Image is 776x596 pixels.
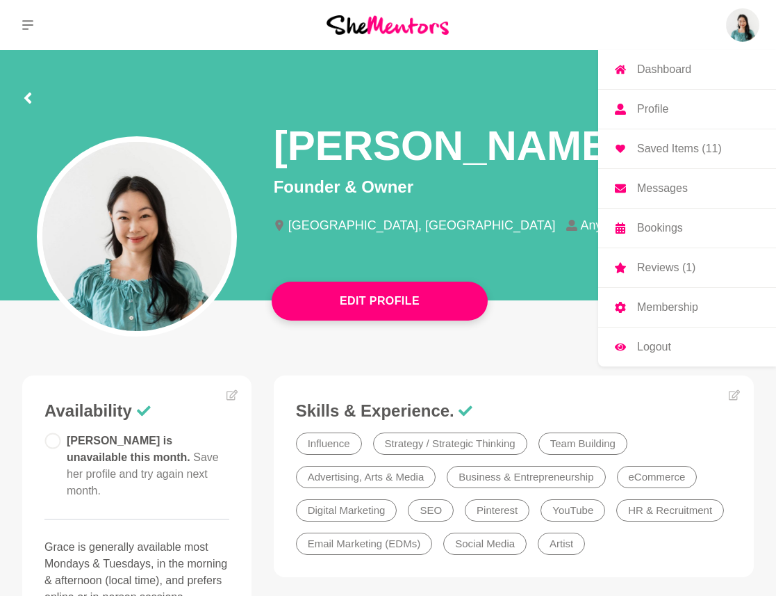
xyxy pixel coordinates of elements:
a: Grace KDashboardProfileSaved Items (11)MessagesBookingsReviews (1)MembershipLogout [726,8,759,42]
p: Saved Items (11) [637,143,722,154]
p: Membership [637,302,698,313]
a: Messages [598,169,776,208]
a: Profile [598,90,776,129]
p: Bookings [637,223,683,234]
h3: Availability [44,401,229,421]
a: Dashboard [598,50,776,89]
p: Messages [637,183,688,194]
h1: [PERSON_NAME] [274,120,623,172]
p: Logout [637,341,671,353]
h3: Skills & Experience. [296,401,732,421]
p: Dashboard [637,64,691,75]
li: Anypear & For The Frills [566,219,727,232]
a: Bookings [598,209,776,248]
img: She Mentors Logo [327,15,449,34]
p: Profile [637,104,668,115]
button: Edit Profile [272,282,488,321]
p: Founder & Owner [274,175,754,200]
span: [PERSON_NAME] is unavailable this month. [67,435,219,497]
a: Saved Items (11) [598,129,776,168]
span: Save her profile and try again next month. [67,451,219,497]
p: Reviews (1) [637,262,695,273]
img: Grace K [726,8,759,42]
li: [GEOGRAPHIC_DATA], [GEOGRAPHIC_DATA] [274,219,567,232]
a: Reviews (1) [598,248,776,287]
